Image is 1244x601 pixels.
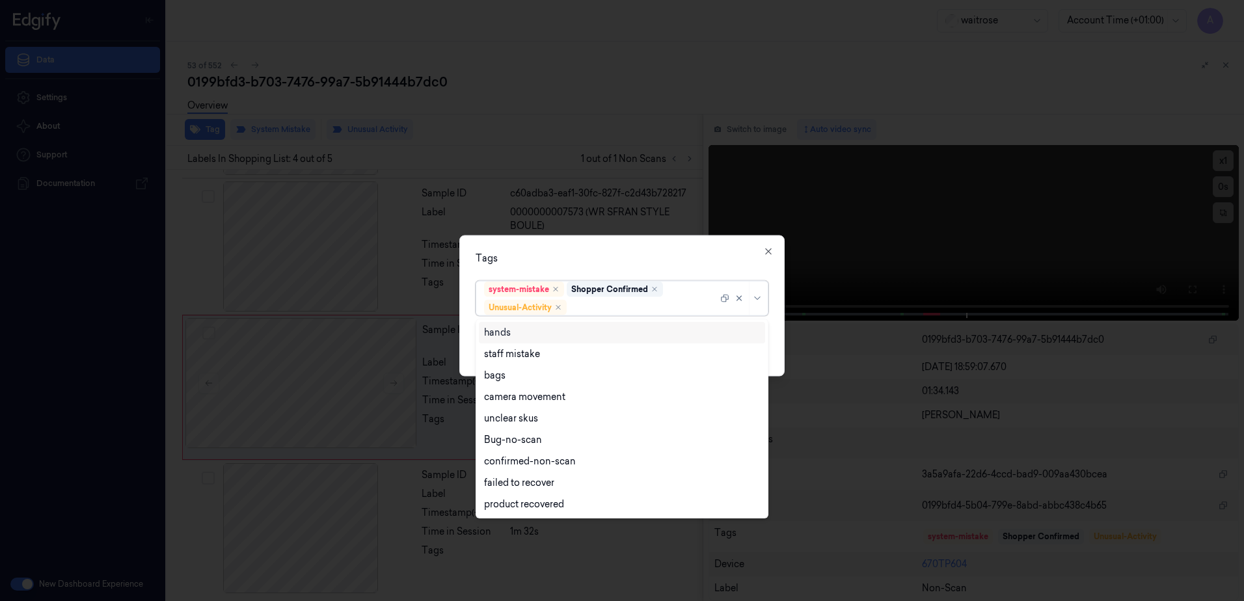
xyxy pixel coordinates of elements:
div: bags [484,369,506,382]
div: confirmed-non-scan [484,455,576,468]
div: hands [484,326,511,340]
div: Unusual-Activity [489,302,552,314]
div: Remove ,Shopper Confirmed [651,286,658,293]
div: staff mistake [484,347,540,361]
div: system-mistake [489,284,549,295]
div: camera movement [484,390,565,404]
div: unclear skus [484,412,538,425]
div: Tags [476,252,768,265]
div: Bug-no-scan [484,433,542,447]
div: Remove ,Unusual-Activity [554,304,562,312]
div: product recovered [484,498,564,511]
div: failed to recover [484,476,554,490]
div: Remove ,system-mistake [552,286,560,293]
div: Shopper Confirmed [571,284,648,295]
